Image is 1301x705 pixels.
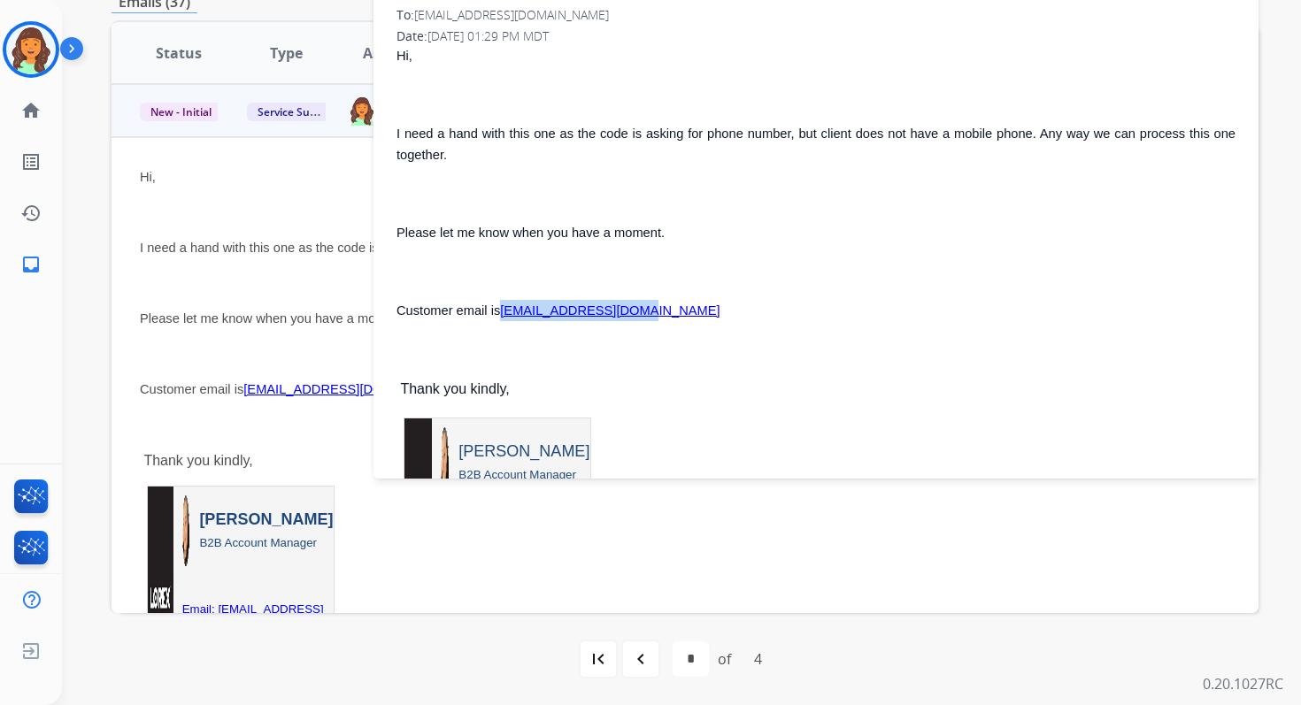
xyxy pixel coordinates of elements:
img: Lorex For Business [149,577,172,636]
div: Date: [396,27,1236,45]
mat-icon: history [20,203,42,224]
mat-icon: first_page [588,648,609,670]
mat-icon: navigate_before [630,648,651,670]
span: Customer email is [140,382,464,396]
span: I need a hand with this one as the code is asking for phone number, but client does not have a mo... [396,126,1236,162]
span: I need a hand with this one as the code is asking for phone number, but client does not have a mo... [140,241,1014,255]
span: Type [270,42,303,64]
div: To: [396,6,1236,24]
span: Thank you kindly, [143,453,252,468]
div: 4 [740,641,776,677]
span: Status [156,42,202,64]
span: Thank you kindly, [400,381,509,396]
span: B2B Account Manager [458,468,576,481]
span: Assignee [363,42,425,64]
a: [EMAIL_ADDRESS][DOMAIN_NAME] [500,303,720,318]
a: [EMAIL_ADDRESS][DOMAIN_NAME] [243,382,463,396]
span: Please let me know when you have a moment. [396,226,665,240]
span: Hi, [396,49,412,63]
span: New - Initial [140,103,222,121]
span: [PERSON_NAME] [458,442,589,460]
mat-icon: inbox [20,254,42,275]
div: of [718,648,731,670]
mat-icon: list_alt [20,151,42,172]
p: 0.20.1027RC [1203,673,1283,694]
span: B2B Account Manager [199,536,317,549]
mat-icon: home [20,100,42,121]
img: avatar [6,25,56,74]
img: dferreira.png [441,427,449,498]
span: Please let me know when you have a moment. [140,311,408,326]
span: [DATE] 01:29 PM MDT [427,27,549,44]
img: agent-avatar [348,96,376,126]
span: [EMAIL_ADDRESS][DOMAIN_NAME] [414,6,609,23]
img: dferreira.png [182,495,190,566]
span: Customer email is [396,303,720,318]
a: Email: [EMAIL_ADDRESS][DOMAIN_NAME] [182,602,324,637]
span: [PERSON_NAME] [199,510,333,528]
span: Service Support [247,103,348,121]
span: Hi, [140,170,156,184]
